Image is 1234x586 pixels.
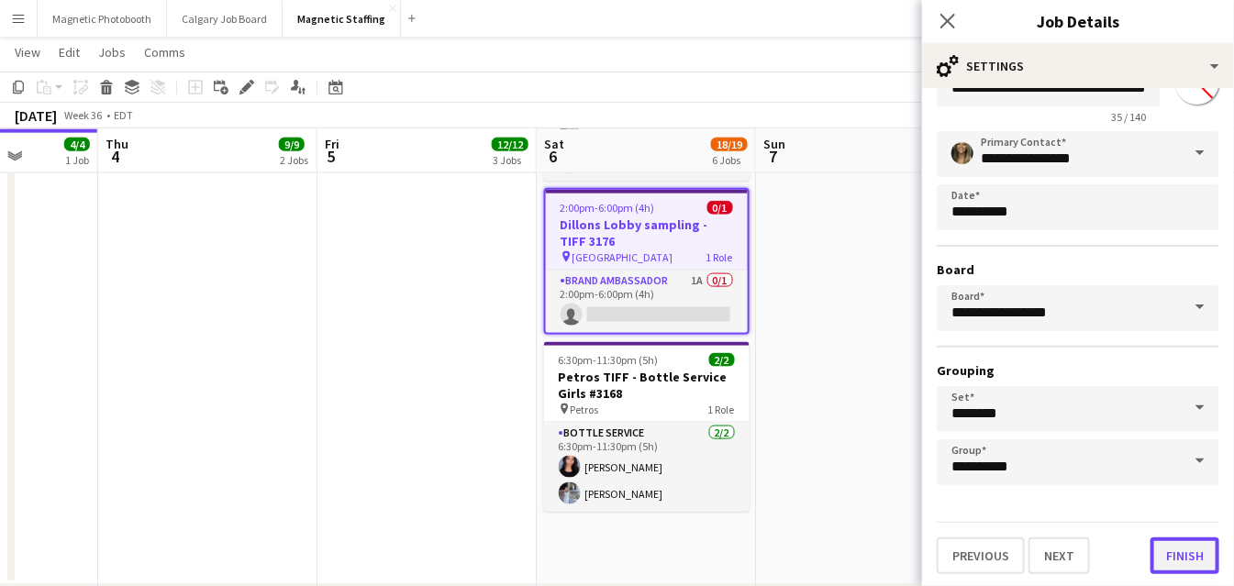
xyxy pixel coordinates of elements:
button: Magnetic Photobooth [38,1,167,37]
h3: Grouping [937,362,1219,379]
span: Jobs [98,44,126,61]
span: 6:30pm-11:30pm (5h) [559,353,659,367]
span: 35 / 140 [1096,110,1161,124]
span: 4 [103,146,128,167]
span: 12/12 [492,138,528,151]
span: 1 Role [708,403,735,416]
span: 0/1 [707,201,733,215]
span: View [15,44,40,61]
div: 3 Jobs [493,153,528,167]
span: 18/19 [711,138,748,151]
div: 6 Jobs [712,153,747,167]
app-card-role: Bottle Service2/26:30pm-11:30pm (5h)[PERSON_NAME][PERSON_NAME] [544,423,750,512]
span: [GEOGRAPHIC_DATA] [573,250,673,264]
span: 1 Role [706,250,733,264]
div: Settings [922,44,1234,88]
div: [DATE] [15,106,57,125]
span: 2/2 [709,353,735,367]
span: 7 [761,146,785,167]
button: Magnetic Staffing [283,1,401,37]
button: Previous [937,537,1025,574]
div: 1 Job [65,153,89,167]
span: 4/4 [64,138,90,151]
span: Week 36 [61,108,106,122]
span: Sun [763,136,785,152]
h3: Board [937,261,1219,278]
span: Thu [106,136,128,152]
button: Next [1028,537,1090,574]
a: Jobs [91,40,133,64]
app-card-role: Brand Ambassador1A0/12:00pm-6:00pm (4h) [546,271,748,333]
span: Sat [544,136,564,152]
span: 6 [541,146,564,167]
button: Calgary Job Board [167,1,283,37]
span: 2:00pm-6:00pm (4h) [561,201,655,215]
span: 9/9 [279,138,305,151]
div: EDT [114,108,133,122]
a: View [7,40,48,64]
a: Edit [51,40,87,64]
h3: Petros TIFF - Bottle Service Girls #3168 [544,369,750,402]
button: Finish [1151,537,1219,574]
span: Comms [144,44,185,61]
span: Petros [571,403,599,416]
app-job-card: 2:00pm-6:00pm (4h)0/1Dillons Lobby sampling - TIFF 3176 [GEOGRAPHIC_DATA]1 RoleBrand Ambassador1A... [544,188,750,335]
span: 5 [322,146,339,167]
h3: Dillons Lobby sampling - TIFF 3176 [546,216,748,249]
app-job-card: 6:30pm-11:30pm (5h)2/2Petros TIFF - Bottle Service Girls #3168 Petros1 RoleBottle Service2/26:30p... [544,342,750,512]
span: Edit [59,44,80,61]
div: 2 Jobs [280,153,308,167]
a: Comms [137,40,193,64]
h3: Job Details [922,9,1234,33]
span: Fri [325,136,339,152]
